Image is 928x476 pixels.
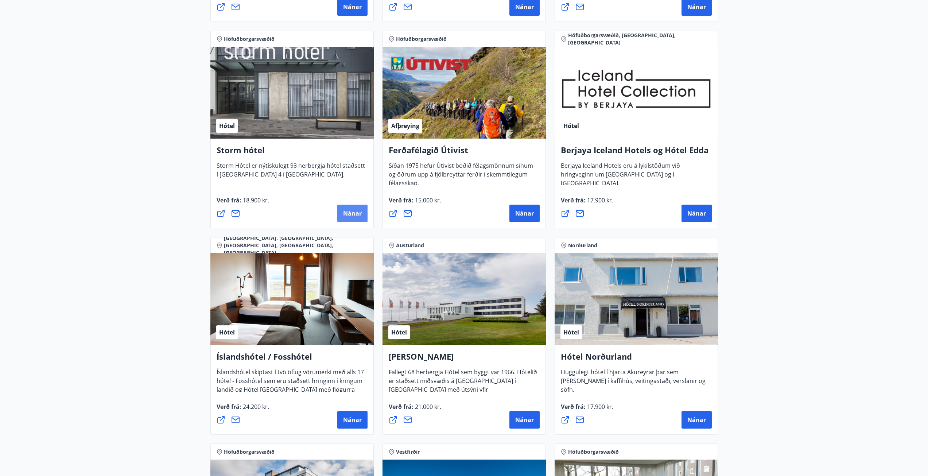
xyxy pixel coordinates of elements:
span: Verð frá : [217,196,269,210]
span: Nánar [687,209,706,217]
span: Nánar [343,3,362,11]
span: Hótel [219,328,235,336]
span: Austurland [396,242,424,249]
span: 24.200 kr. [241,403,269,411]
span: 21.000 kr. [413,403,441,411]
span: Síðan 1975 hefur Útivist boðið félagsmönnum sínum og öðrum upp á fjölbreyttar ferðir í skemmtileg... [389,162,533,193]
span: Norðurland [568,242,597,249]
span: Berjaya Iceland Hotels eru á lykilstöðum við hringveginn um [GEOGRAPHIC_DATA] og í [GEOGRAPHIC_DA... [561,162,680,193]
span: Afþreying [391,122,419,130]
span: 17.900 kr. [586,196,613,204]
span: Höfuðborgarsvæðið, [GEOGRAPHIC_DATA], [GEOGRAPHIC_DATA] [568,32,712,46]
button: Nánar [509,411,540,429]
span: Höfuðborgarsvæðið [568,448,619,456]
span: Hótel [563,328,579,336]
h4: Hótel Norðurland [561,351,712,368]
button: Nánar [509,205,540,222]
h4: Ferðafélagið Útivist [389,144,540,161]
span: Hótel [219,122,235,130]
span: Fallegt 68 herbergja Hótel sem byggt var 1966. Hótelið er staðsett miðsvæðis á [GEOGRAPHIC_DATA] ... [389,368,537,408]
h4: [PERSON_NAME] [389,351,540,368]
span: Nánar [343,416,362,424]
button: Nánar [682,411,712,429]
span: Höfuðborgarsvæðið [396,35,447,43]
span: Höfuðborgarsvæðið [224,448,275,456]
span: Huggulegt hótel í hjarta Akureyrar þar sem [PERSON_NAME] í kaffihús, veitingastaði, verslanir og ... [561,368,706,399]
button: Nánar [337,411,368,429]
span: Íslandshótel skiptast í tvö öflug vörumerki með alls 17 hótel - Fosshótel sem eru staðsett hringi... [217,368,364,408]
span: Nánar [343,209,362,217]
span: Nánar [515,416,534,424]
h4: Íslandshótel / Fosshótel [217,351,368,368]
span: Nánar [687,3,706,11]
span: [GEOGRAPHIC_DATA], [GEOGRAPHIC_DATA], [GEOGRAPHIC_DATA], [GEOGRAPHIC_DATA], [GEOGRAPHIC_DATA] [224,235,368,256]
span: Verð frá : [389,196,441,210]
span: Nánar [687,416,706,424]
span: Verð frá : [217,403,269,417]
span: 15.000 kr. [413,196,441,204]
span: Nánar [515,3,534,11]
button: Nánar [337,205,368,222]
button: Nánar [682,205,712,222]
span: Nánar [515,209,534,217]
h4: Berjaya Iceland Hotels og Hótel Edda [561,144,712,161]
span: Verð frá : [389,403,441,417]
span: Hótel [391,328,407,336]
h4: Storm hótel [217,144,368,161]
span: 17.900 kr. [586,403,613,411]
span: Verð frá : [561,196,613,210]
span: Höfuðborgarsvæðið [224,35,275,43]
span: Hótel [563,122,579,130]
span: 18.900 kr. [241,196,269,204]
span: Verð frá : [561,403,613,417]
span: Storm Hótel er nýtískulegt 93 herbergja hótel staðsett í [GEOGRAPHIC_DATA] 4 í [GEOGRAPHIC_DATA]. [217,162,365,184]
span: Vestfirðir [396,448,420,456]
